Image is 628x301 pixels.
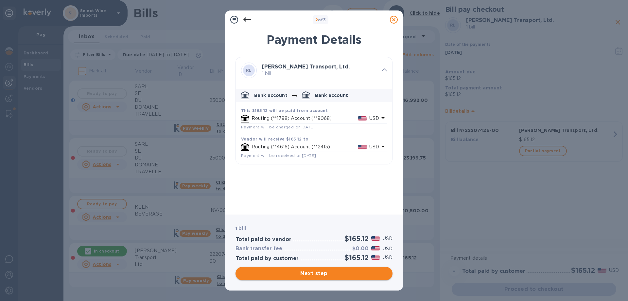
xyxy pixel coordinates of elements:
[369,115,379,122] p: USD
[358,145,367,149] img: USD
[236,57,392,84] div: RL[PERSON_NAME] Transport, Ltd. 1 bill
[371,236,380,241] img: USD
[345,235,369,243] h2: $165.12
[241,108,328,113] b: This $165.12 will be paid from account
[371,246,380,251] img: USD
[315,17,318,22] span: 2
[241,124,315,129] span: Payment will be charged on [DATE]
[246,68,252,73] b: RL
[241,137,308,141] b: Vendor will receive $165.12 to
[241,153,316,158] span: Payment will be received on [DATE]
[262,64,350,70] b: [PERSON_NAME] Transport, Ltd.
[236,86,392,164] div: default-method
[235,255,299,262] h3: Total paid by customer
[352,246,369,252] h3: $0.00
[383,254,392,261] p: USD
[235,236,291,243] h3: Total paid to vendor
[262,70,376,77] p: 1 bill
[252,115,358,122] p: Routing (**1798) Account (**9068)
[383,235,392,242] p: USD
[252,143,358,150] p: Routing (**4616) Account (**2415)
[383,245,392,252] p: USD
[315,17,326,22] b: of 3
[235,33,392,47] h1: Payment Details
[235,246,282,252] h3: Bank transfer fee
[315,92,348,99] p: Bank account
[371,255,380,260] img: USD
[369,143,379,150] p: USD
[241,270,387,277] span: Next step
[358,116,367,121] img: USD
[345,254,369,262] h2: $165.12
[235,267,392,280] button: Next step
[254,92,288,99] p: Bank account
[235,226,246,231] b: 1 bill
